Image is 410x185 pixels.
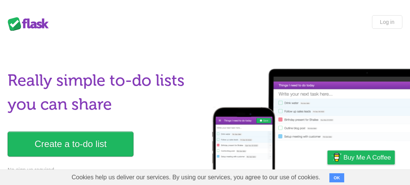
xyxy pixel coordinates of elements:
button: OK [329,173,344,182]
a: Create a to-do list [8,132,133,157]
h1: Really simple to-do lists you can share [8,69,201,116]
span: Cookies help us deliver our services. By using our services, you agree to our use of cookies. [64,170,328,185]
p: No sign up required [8,166,201,174]
div: Flask Lists [8,17,53,31]
a: Buy me a coffee [327,151,395,165]
span: Buy me a coffee [343,151,391,164]
img: Buy me a coffee [331,151,342,164]
a: Log in [372,15,402,29]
